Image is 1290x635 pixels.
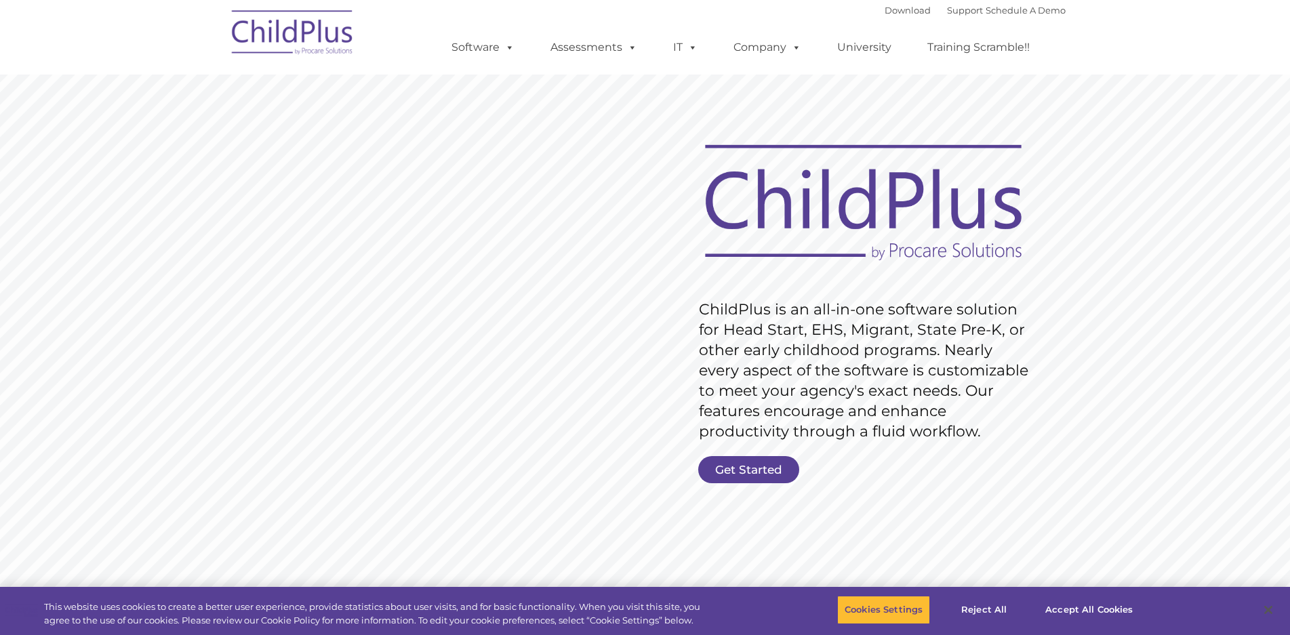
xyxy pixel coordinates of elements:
button: Accept All Cookies [1038,596,1140,624]
a: Training Scramble!! [914,34,1043,61]
a: Schedule A Demo [986,5,1066,16]
rs-layer: ChildPlus is an all-in-one software solution for Head Start, EHS, Migrant, State Pre-K, or other ... [699,300,1035,442]
a: Download [885,5,931,16]
a: Get Started [698,456,799,483]
a: University [824,34,905,61]
font: | [885,5,1066,16]
button: Close [1253,595,1283,625]
a: Software [438,34,528,61]
button: Cookies Settings [837,596,930,624]
img: ChildPlus by Procare Solutions [225,1,361,68]
div: This website uses cookies to create a better user experience, provide statistics about user visit... [44,600,710,627]
a: IT [660,34,711,61]
a: Company [720,34,815,61]
a: Assessments [537,34,651,61]
a: Support [947,5,983,16]
button: Reject All [942,596,1026,624]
